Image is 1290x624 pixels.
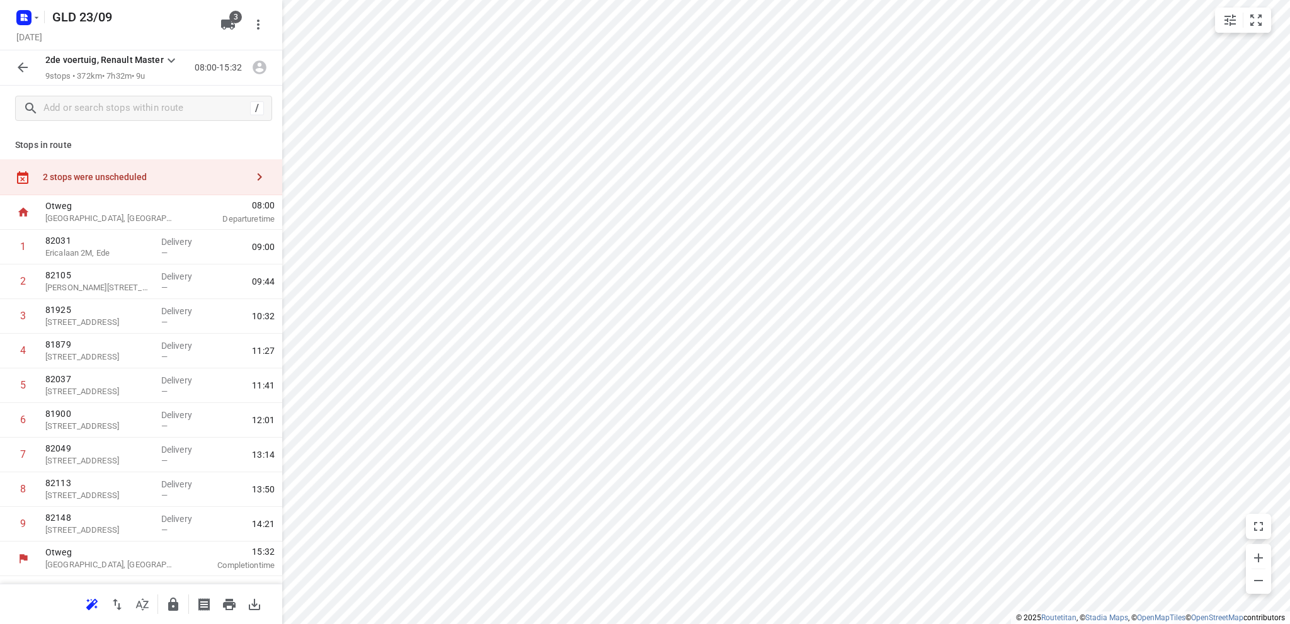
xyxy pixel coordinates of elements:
div: small contained button group [1215,8,1271,33]
p: [STREET_ADDRESS] [45,455,151,467]
div: 1 [20,241,26,252]
span: 11:41 [252,379,275,392]
span: Print route [217,598,242,610]
span: 3 [229,11,242,23]
button: Fit zoom [1243,8,1269,33]
span: 09:00 [252,241,275,253]
h5: Project date [11,30,47,44]
span: 15:32 [191,545,275,558]
p: 82113 [45,477,151,489]
div: 3 [20,310,26,322]
p: Completion time [191,559,275,572]
div: 2 stops were unscheduled [43,172,247,182]
input: Add or search stops within route [43,99,250,118]
button: Lock route [161,592,186,617]
p: Delivery [161,339,208,352]
span: — [161,283,168,292]
p: Van Galenstraat 11, Apeldoorn [45,281,151,294]
p: 2de voertuig, Renault Master [45,54,164,67]
p: [STREET_ADDRESS] [45,524,151,536]
span: 10:32 [252,310,275,322]
p: 81879 [45,338,151,351]
p: Delivery [161,305,208,317]
p: Mozartstraat 24, Lichtenvoorde [45,351,151,363]
p: Rosandeweg 12, Oosterbeek [45,489,151,502]
div: 6 [20,414,26,426]
span: — [161,387,168,396]
p: [GEOGRAPHIC_DATA], [GEOGRAPHIC_DATA] [45,559,176,571]
div: / [250,101,264,115]
div: 4 [20,344,26,356]
p: Delivery [161,235,208,248]
div: 8 [20,483,26,495]
div: 9 [20,518,26,530]
span: — [161,456,168,465]
p: 82105 [45,269,151,281]
span: Reverse route [105,598,130,610]
span: 08:00 [191,199,275,212]
span: 12:01 [252,414,275,426]
span: Download route [242,598,267,610]
span: Print shipping labels [191,598,217,610]
a: OpenStreetMap [1191,613,1243,622]
span: 13:14 [252,448,275,461]
p: Stops in route [15,139,267,152]
div: 2 [20,275,26,287]
a: Routetitan [1041,613,1076,622]
li: © 2025 , © , © © contributors [1016,613,1285,622]
span: Reoptimize route [79,598,105,610]
p: Departure time [191,213,275,225]
p: Delivery [161,409,208,421]
span: — [161,352,168,361]
p: Delivery [161,270,208,283]
p: 82049 [45,442,151,455]
p: Delivery [161,443,208,456]
p: Otweg [45,546,176,559]
span: — [161,525,168,535]
p: Acaciastraat 46, Lichtenvoorde [45,385,151,398]
p: 08:00-15:32 [195,61,247,74]
p: 82037 [45,373,151,385]
span: 13:50 [252,483,275,496]
button: Map settings [1218,8,1243,33]
p: [STREET_ADDRESS] [45,420,151,433]
p: Delivery [161,513,208,525]
span: 11:27 [252,344,275,357]
span: — [161,317,168,327]
a: OpenMapTiles [1137,613,1185,622]
button: 3 [215,12,241,37]
p: [STREET_ADDRESS] [45,316,151,329]
h5: GLD 23/09 [47,7,210,27]
span: — [161,248,168,258]
p: 82148 [45,511,151,524]
p: 81925 [45,303,151,316]
p: Otweg [45,200,176,212]
span: Assign driver [247,61,272,73]
div: 7 [20,448,26,460]
span: Sort by time window [130,598,155,610]
p: [GEOGRAPHIC_DATA], [GEOGRAPHIC_DATA] [45,212,176,225]
p: 9 stops • 372km • 7h32m • 9u [45,71,179,82]
span: 09:44 [252,275,275,288]
p: Delivery [161,478,208,491]
span: 14:21 [252,518,275,530]
p: Ericalaan 2M, Ede [45,247,151,259]
div: 5 [20,379,26,391]
p: 81900 [45,407,151,420]
a: Stadia Maps [1085,613,1128,622]
p: 82031 [45,234,151,247]
p: Delivery [161,374,208,387]
span: — [161,421,168,431]
span: — [161,491,168,500]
